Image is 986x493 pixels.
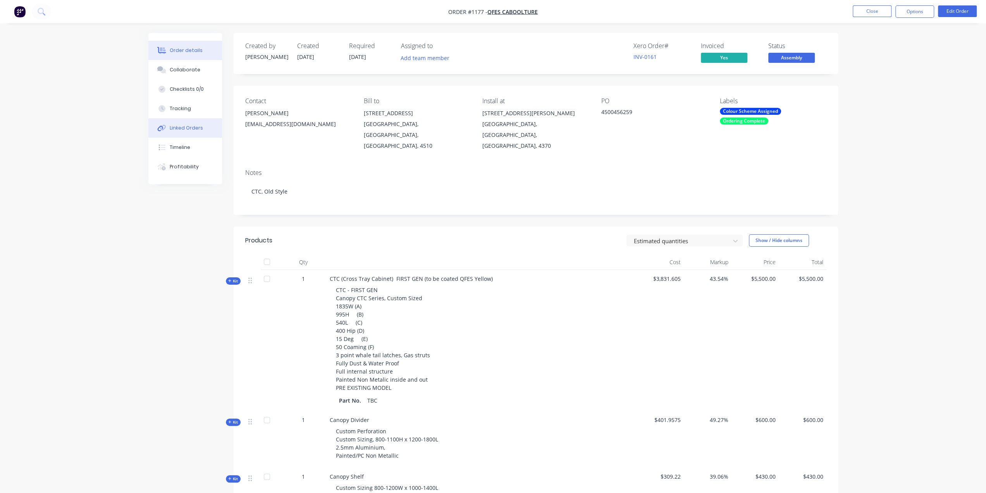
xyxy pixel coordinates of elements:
span: Order #1177 - [448,8,487,16]
button: Add team member [396,53,453,63]
div: Colour Scheme Assigned [720,108,781,115]
a: QFES Caboolture [487,8,538,16]
span: 43.54% [687,275,728,283]
img: Factory [14,6,26,17]
div: Required [349,42,392,50]
div: 4500456259 [601,108,698,119]
span: Canopy Divider [330,416,369,424]
span: Canopy Shelf [330,473,364,480]
span: [DATE] [297,53,314,61]
div: Collaborate [170,66,200,73]
div: Ordering Complete [720,118,768,125]
div: Cost [637,254,684,270]
div: [STREET_ADDRESS][PERSON_NAME][GEOGRAPHIC_DATA], [GEOGRAPHIC_DATA], [GEOGRAPHIC_DATA], 4370 [482,108,589,151]
div: Linked Orders [170,125,203,131]
div: [STREET_ADDRESS] [364,108,470,119]
div: Labels [720,97,826,105]
div: Tracking [170,105,191,112]
button: Collaborate [148,60,222,80]
div: Checklists 0/0 [170,86,204,93]
span: Kit [228,278,238,284]
button: Kit [226,277,241,285]
button: Timeline [148,138,222,157]
button: Options [895,5,934,18]
span: Yes [701,53,747,62]
div: Price [731,254,779,270]
span: Assembly [768,53,815,62]
span: 39.06% [687,472,728,481]
span: $5,500.00 [735,275,776,283]
a: INV-0161 [633,53,657,61]
div: [EMAIL_ADDRESS][DOMAIN_NAME] [245,119,351,130]
span: CTC - FIRST GEN Canopy CTC Series, Custom Sized 1835W (A) 995H (B) 540L (C) 400 Hip (D) 15 Deg (E... [336,286,430,391]
button: Kit [226,475,241,483]
div: Status [768,42,826,50]
div: Total [779,254,826,270]
span: $600.00 [735,416,776,424]
div: TBC [364,395,380,406]
div: [PERSON_NAME][EMAIL_ADDRESS][DOMAIN_NAME] [245,108,351,133]
div: PO [601,97,707,105]
div: [GEOGRAPHIC_DATA], [GEOGRAPHIC_DATA], [GEOGRAPHIC_DATA], 4370 [482,119,589,151]
div: Notes [245,169,826,176]
span: $430.00 [782,472,823,481]
div: Timeline [170,144,190,151]
span: $3,831.605 [640,275,681,283]
div: Invoiced [701,42,759,50]
span: $401.9575 [640,416,681,424]
div: Profitability [170,163,199,170]
div: [STREET_ADDRESS][PERSON_NAME] [482,108,589,119]
span: CTC (Cross Tray Cabinet) FIRST GEN (to be coated QFES Yellow) [330,275,493,282]
div: Xero Order # [633,42,692,50]
div: Assigned to [401,42,478,50]
button: Kit [226,419,241,426]
button: Add team member [401,53,454,63]
button: Edit Order [938,5,977,17]
div: Order details [170,47,203,54]
div: Part No. [339,395,364,406]
div: [GEOGRAPHIC_DATA], [GEOGRAPHIC_DATA], [GEOGRAPHIC_DATA], 4510 [364,119,470,151]
div: Created by [245,42,288,50]
span: Kit [228,419,238,425]
span: $600.00 [782,416,823,424]
div: CTC, Old Style [245,180,826,203]
span: 1 [302,275,305,283]
div: Qty [280,254,327,270]
div: [STREET_ADDRESS][GEOGRAPHIC_DATA], [GEOGRAPHIC_DATA], [GEOGRAPHIC_DATA], 4510 [364,108,470,151]
button: Checklists 0/0 [148,80,222,99]
span: 49.27% [687,416,728,424]
span: Kit [228,476,238,482]
div: [PERSON_NAME] [245,108,351,119]
span: Custom Perforation Custom Sizing, 800-1100H x 1200-1800L 2.5mm Aluminium, Painted/PC Non Metallic [336,427,438,459]
span: [DATE] [349,53,366,61]
button: Profitability [148,157,222,176]
div: Bill to [364,97,470,105]
button: Assembly [768,53,815,64]
div: Created [297,42,340,50]
span: $430.00 [735,472,776,481]
div: Markup [684,254,731,270]
span: $5,500.00 [782,275,823,283]
span: 1 [302,416,305,424]
div: Products [245,236,272,245]
span: $309.22 [640,472,681,481]
button: Show / Hide columns [749,234,809,247]
button: Tracking [148,99,222,118]
span: 1 [302,472,305,481]
button: Linked Orders [148,118,222,138]
button: Close [853,5,891,17]
div: Install at [482,97,589,105]
button: Order details [148,41,222,60]
div: Contact [245,97,351,105]
div: [PERSON_NAME] [245,53,288,61]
